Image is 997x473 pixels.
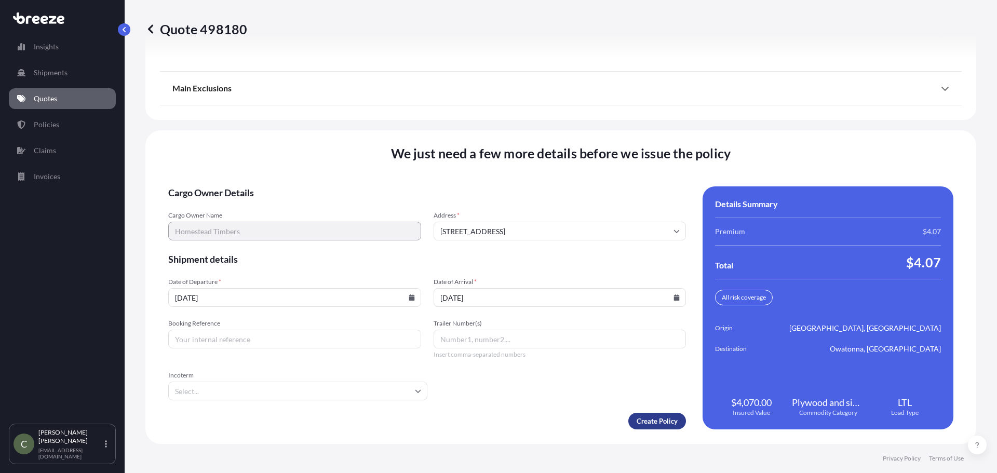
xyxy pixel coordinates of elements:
input: Your internal reference [168,330,421,348]
p: [PERSON_NAME] [PERSON_NAME] [38,428,103,445]
a: Policies [9,114,116,135]
span: Main Exclusions [172,83,232,93]
a: Shipments [9,62,116,83]
p: Quotes [34,93,57,104]
span: Plywood and similar laminated wood; Packing Cases and other Wood Products [792,396,865,409]
span: Shipment details [168,253,686,265]
p: Policies [34,119,59,130]
a: Privacy Policy [883,454,921,463]
p: Shipments [34,67,68,78]
p: Create Policy [637,416,678,426]
span: Insured Value [733,409,770,417]
span: [GEOGRAPHIC_DATA], [GEOGRAPHIC_DATA] [789,323,941,333]
input: mm/dd/yyyy [434,288,686,307]
span: Cargo Owner Name [168,211,421,220]
span: Date of Arrival [434,278,686,286]
span: We just need a few more details before we issue the policy [391,145,731,161]
span: Insert comma-separated numbers [434,350,686,359]
span: Commodity Category [799,409,857,417]
a: Claims [9,140,116,161]
span: Trailer Number(s) [434,319,686,328]
p: Claims [34,145,56,156]
span: Origin [715,323,773,333]
p: Quote 498180 [145,21,247,37]
a: Insights [9,36,116,57]
span: C [21,439,27,449]
div: All risk coverage [715,290,773,305]
span: Total [715,260,733,271]
span: Date of Departure [168,278,421,286]
input: Number1, number2,... [434,330,686,348]
button: Create Policy [628,413,686,429]
span: Address [434,211,686,220]
input: mm/dd/yyyy [168,288,421,307]
input: Select... [168,382,427,400]
p: Insights [34,42,59,52]
p: [EMAIL_ADDRESS][DOMAIN_NAME] [38,447,103,460]
a: Quotes [9,88,116,109]
span: Booking Reference [168,319,421,328]
span: $4.07 [923,226,941,237]
span: Cargo Owner Details [168,186,686,199]
span: $4,070.00 [731,396,772,409]
span: LTL [898,396,912,409]
a: Terms of Use [929,454,964,463]
div: Main Exclusions [172,76,949,101]
a: Invoices [9,166,116,187]
span: Load Type [891,409,919,417]
input: Cargo owner address [434,222,686,240]
p: Invoices [34,171,60,182]
span: Premium [715,226,745,237]
span: Owatonna, [GEOGRAPHIC_DATA] [830,344,941,354]
span: Incoterm [168,371,427,380]
span: Details Summary [715,199,778,209]
span: Destination [715,344,773,354]
span: $4.07 [906,254,941,271]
